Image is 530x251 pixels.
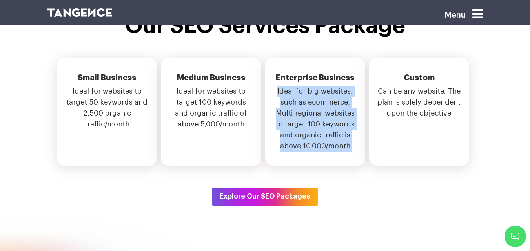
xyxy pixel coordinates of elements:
h2: Custom [377,73,461,86]
p: Ideal for big websites, such as ecommerce, Multi regional websites to target 100 keywords and org... [273,86,357,158]
button: Explore Our SEO Packages [212,188,318,206]
p: Can be any website. The plan is solely dependent upon the objective [377,86,461,125]
p: Ideal for websites to target 100 keywords and organic traffic of above 5,000/month [169,86,253,136]
a: Explore Our SEO Packages [212,192,318,199]
h2: Small Business [65,73,149,86]
span: Chat Widget [505,226,526,247]
img: logo SVG [47,8,113,17]
p: Ideal for websites to target 50 keywords and 2,500 organic traffic/month [65,86,149,136]
h2: Medium Business [169,73,253,86]
h2: Enterprise Business [273,73,357,86]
